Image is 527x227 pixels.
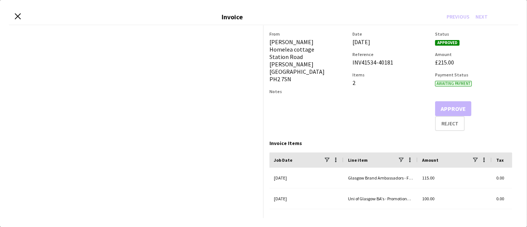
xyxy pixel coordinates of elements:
h3: From [269,31,347,37]
div: [PERSON_NAME] Homelea cottage Station Road [PERSON_NAME] [GEOGRAPHIC_DATA] PH2 7SN [269,38,347,83]
div: Glasgow Brand Ambassadors - Freshers Festival - Promotional Staffing (Brand Ambassadors) (salary) [344,168,418,188]
span: Awaiting payment [435,81,472,86]
span: Job Date [274,157,292,163]
button: Reject [435,116,465,131]
h3: Payment Status [435,72,512,78]
div: [DATE] [352,38,430,46]
div: Invoice Items [269,140,512,147]
div: 100.00 [418,188,492,209]
div: [DATE] [269,168,344,188]
span: Line item [348,157,368,163]
div: Uni of Glasgow BA's - Promotional Staffing (Brand Ambassadors) (salary) [344,188,418,209]
h3: Items [352,72,430,78]
h3: Invoice [222,13,243,21]
span: Tax [496,157,504,163]
h3: Notes [269,89,347,94]
div: [DATE] [269,188,344,209]
h3: Status [435,31,512,37]
div: 115.00 [418,168,492,188]
div: INV41534-40181 [352,59,430,66]
span: Amount [422,157,438,163]
div: £215.00 [435,59,512,66]
h3: Date [352,31,430,37]
div: 2 [352,79,430,86]
h3: Reference [352,52,430,57]
span: Approved [435,40,460,46]
h3: Amount [435,52,512,57]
